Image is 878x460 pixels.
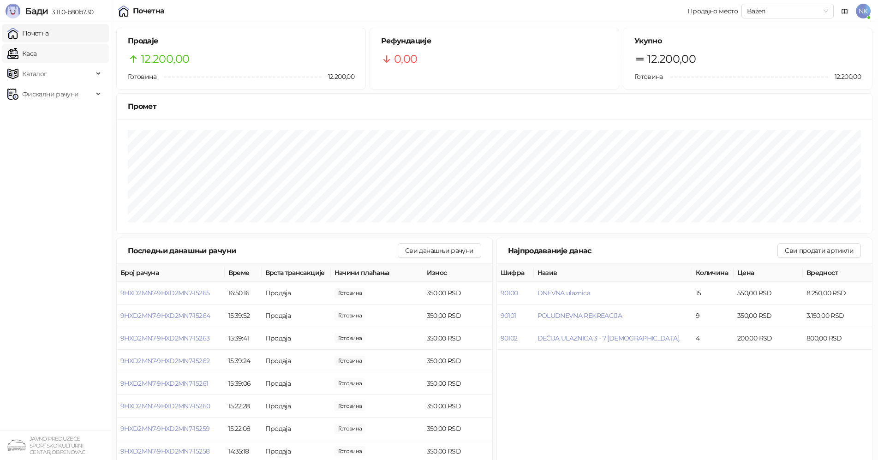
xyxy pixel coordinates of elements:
th: Износ [423,264,492,282]
td: Продаја [262,282,331,305]
td: 8.250,00 RSD [803,282,872,305]
span: 350,00 [334,333,366,343]
td: 350,00 RSD [423,372,492,395]
div: Промет [128,101,861,112]
td: 15:22:28 [225,395,262,418]
button: POLUDNEVNA REKREACIJA [538,311,622,320]
span: Готовина [128,72,156,81]
th: Назив [534,264,693,282]
span: Бади [25,6,48,17]
td: 350,00 RSD [423,327,492,350]
button: 9HXD2MN7-9HXD2MN7-15260 [120,402,210,410]
button: 9HXD2MN7-9HXD2MN7-15264 [120,311,210,320]
button: 90101 [501,311,516,320]
button: Сви данашњи рачуни [398,243,481,258]
span: 350,00 [334,356,366,366]
button: Сви продати артикли [777,243,861,258]
th: Вредност [803,264,872,282]
td: 350,00 RSD [423,350,492,372]
span: Готовина [634,72,663,81]
span: 350,00 [334,288,366,298]
button: 9HXD2MN7-9HXD2MN7-15265 [120,289,209,297]
td: 16:50:16 [225,282,262,305]
a: Документација [837,4,852,18]
td: Продаја [262,327,331,350]
td: Продаја [262,395,331,418]
td: Продаја [262,305,331,327]
span: 3.11.0-b80b730 [48,8,93,16]
span: NK [856,4,871,18]
td: 550,00 RSD [734,282,803,305]
th: Врста трансакције [262,264,331,282]
td: 350,00 RSD [423,305,492,327]
h5: Укупно [634,36,861,47]
img: 64x64-companyLogo-4a28e1f8-f217-46d7-badd-69a834a81aaf.png [7,436,26,454]
td: 3.150,00 RSD [803,305,872,327]
td: Продаја [262,418,331,440]
a: Каса [7,44,36,63]
span: 12.200,00 [322,72,354,82]
span: 350,00 [334,401,366,411]
span: 0,00 [394,50,417,68]
th: Број рачуна [117,264,225,282]
td: 9 [692,305,734,327]
span: 350,00 [334,424,366,434]
td: 200,00 RSD [734,327,803,350]
td: 800,00 RSD [803,327,872,350]
td: 15:39:24 [225,350,262,372]
td: 350,00 RSD [423,282,492,305]
th: Шифра [497,264,534,282]
th: Цена [734,264,803,282]
td: 15:39:52 [225,305,262,327]
span: 350,00 [334,446,366,456]
button: DEČIJA ULAZNICA 3 - 7 [DEMOGRAPHIC_DATA]. [538,334,681,342]
button: 90100 [501,289,518,297]
td: 350,00 RSD [423,395,492,418]
th: Време [225,264,262,282]
span: Каталог [22,65,47,83]
div: Почетна [133,7,165,15]
small: JAVNO PREDUZEĆE SPORTSKO KULTURNI CENTAR, OBRENOVAC [30,436,85,455]
th: Количина [692,264,734,282]
td: 15 [692,282,734,305]
div: Последњи данашњи рачуни [128,245,398,257]
button: 90102 [501,334,518,342]
button: 9HXD2MN7-9HXD2MN7-15261 [120,379,208,388]
td: 350,00 RSD [734,305,803,327]
td: 350,00 RSD [423,418,492,440]
td: 15:22:08 [225,418,262,440]
span: 12.200,00 [141,50,189,68]
span: 9HXD2MN7-9HXD2MN7-15262 [120,357,209,365]
button: 9HXD2MN7-9HXD2MN7-15263 [120,334,209,342]
span: Фискални рачуни [22,85,78,103]
a: Почетна [7,24,49,42]
td: 15:39:06 [225,372,262,395]
span: 12.200,00 [828,72,861,82]
span: 350,00 [334,311,366,321]
td: Продаја [262,372,331,395]
button: 9HXD2MN7-9HXD2MN7-15259 [120,424,209,433]
span: 12.200,00 [647,50,696,68]
h5: Рефундације [381,36,608,47]
div: Најпродаваније данас [508,245,778,257]
button: DNEVNA ulaznica [538,289,590,297]
button: 9HXD2MN7-9HXD2MN7-15258 [120,447,209,455]
td: Продаја [262,350,331,372]
span: Bazen [747,4,828,18]
div: Продајно место [687,8,738,14]
img: Logo [6,4,20,18]
td: 15:39:41 [225,327,262,350]
th: Начини плаћања [331,264,423,282]
h5: Продаје [128,36,354,47]
td: 4 [692,327,734,350]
